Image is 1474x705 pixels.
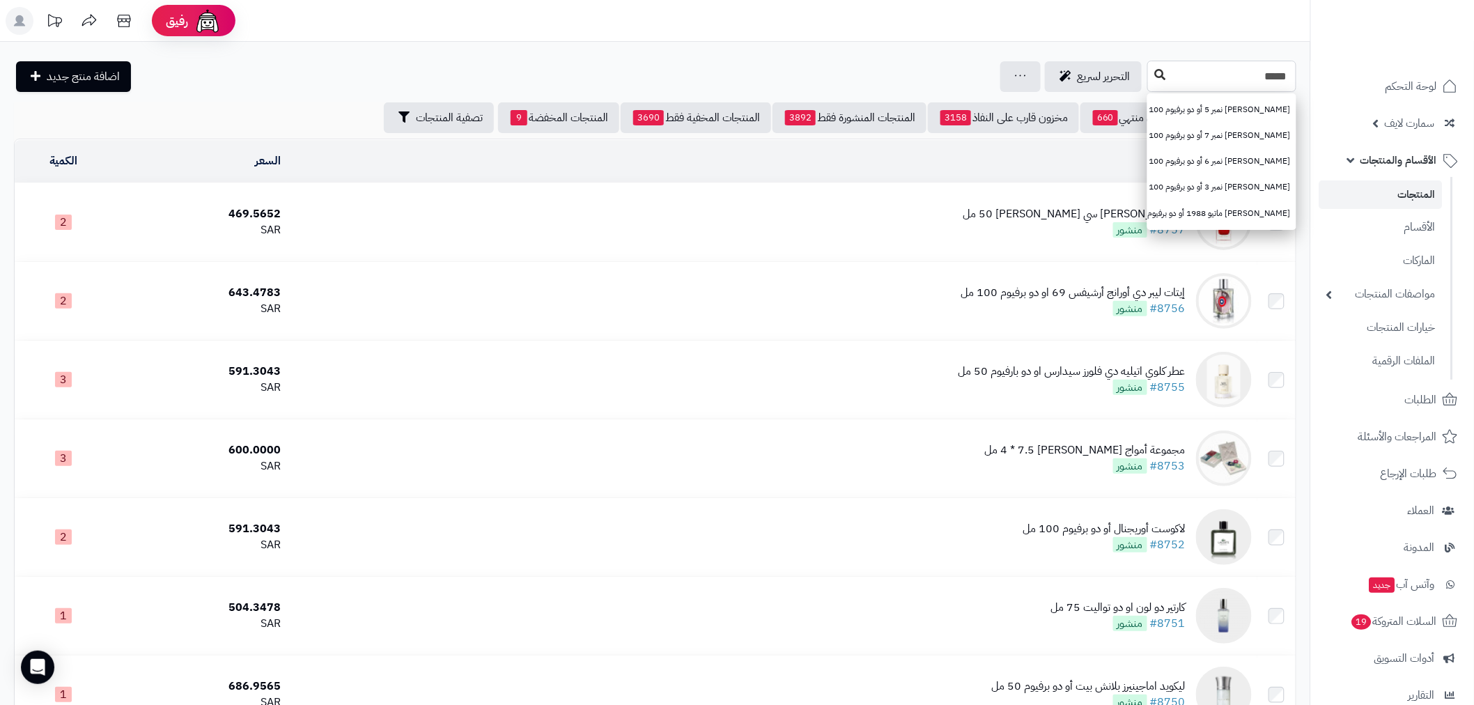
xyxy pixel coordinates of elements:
[194,7,222,35] img: ai-face.png
[1351,612,1437,631] span: السلات المتروكة
[1319,313,1443,343] a: خيارات المنتجات
[117,364,281,380] div: 591.3043
[1093,110,1118,125] span: 660
[117,222,281,238] div: SAR
[1368,575,1435,594] span: وآتس آب
[1408,501,1435,520] span: العملاء
[1385,114,1435,133] span: سمارت لايف
[117,458,281,474] div: SAR
[1319,568,1466,601] a: وآتس آبجديد
[1150,536,1186,553] a: #8752
[55,529,72,545] span: 2
[117,679,281,695] div: 686.9565
[1080,102,1188,133] a: مخزون منتهي660
[1196,588,1252,644] img: كارتير دو لون او دو تواليت 75 مل
[1319,346,1443,376] a: الملفات الرقمية
[384,102,494,133] button: تصفية المنتجات
[1113,616,1147,631] span: منشور
[49,153,77,169] a: الكمية
[55,215,72,230] span: 2
[1352,614,1372,630] span: 19
[166,13,188,29] span: رفيق
[961,285,1186,301] div: إيتات ليبر دي أورانج أرشيفس 69 او دو برفيوم 100 مل
[1360,150,1437,170] span: الأقسام والمنتجات
[1404,538,1435,557] span: المدونة
[117,537,281,553] div: SAR
[1113,537,1147,552] span: منشور
[37,7,72,38] a: تحديثات المنصة
[1196,431,1252,486] img: مجموعة أمواج رينيسانس 4 * 7.5 مل
[416,109,483,126] span: تصفية المنتجات
[1358,427,1437,447] span: المراجعات والأسئلة
[1147,201,1296,226] a: [PERSON_NAME] ماتيو 1988 أو دو برفيوم 100 مل
[1147,174,1296,200] a: [PERSON_NAME] نمبر 3 أو دو برفيوم 100 مل
[1150,615,1186,632] a: #8751
[55,293,72,309] span: 2
[785,110,816,125] span: 3892
[1319,212,1443,242] a: الأقسام
[255,153,281,169] a: السعر
[1374,649,1435,668] span: أدوات التسويق
[1150,458,1186,474] a: #8753
[117,616,281,632] div: SAR
[1319,383,1466,417] a: الطلبات
[511,110,527,125] span: 9
[992,679,1186,695] div: ليكويد اماجينيرز بلانش بيت أو دو برفيوم 50 مل
[1113,301,1147,316] span: منشور
[1045,61,1142,92] a: التحرير لسريع
[928,102,1079,133] a: مخزون قارب على النفاذ3158
[1113,458,1147,474] span: منشور
[1319,70,1466,103] a: لوحة التحكم
[1147,97,1296,123] a: [PERSON_NAME] نمبر 5 أو دو برفيوم 100 مل
[1405,390,1437,410] span: الطلبات
[1023,521,1186,537] div: لاكوست أوريجنال أو دو برفيوم 100 مل
[1077,68,1131,85] span: التحرير لسريع
[963,206,1186,222] div: [PERSON_NAME] سي [PERSON_NAME] 50 مل
[55,451,72,466] span: 3
[773,102,926,133] a: المنتجات المنشورة فقط3892
[55,608,72,623] span: 1
[1196,352,1252,408] img: عطر كلوي اتيليه دي فلورز سيدارس او دو بارفيوم 50 مل
[55,372,72,387] span: 3
[1319,531,1466,564] a: المدونة
[633,110,664,125] span: 3690
[1319,457,1466,490] a: طلبات الإرجاع
[1370,578,1395,593] span: جديد
[1381,464,1437,483] span: طلبات الإرجاع
[1196,273,1252,329] img: إيتات ليبر دي أورانج أرشيفس 69 او دو برفيوم 100 مل
[1196,509,1252,565] img: لاكوست أوريجنال أو دو برفيوم 100 مل
[1319,494,1466,527] a: العملاء
[21,651,54,684] div: Open Intercom Messenger
[1150,379,1186,396] a: #8755
[117,521,281,537] div: 591.3043
[1150,300,1186,317] a: #8756
[1319,642,1466,675] a: أدوات التسويق
[1147,148,1296,174] a: [PERSON_NAME] نمبر 6 أو دو برفيوم 100 مل
[117,442,281,458] div: 600.0000
[1113,222,1147,238] span: منشور
[117,285,281,301] div: 643.4783
[117,380,281,396] div: SAR
[117,600,281,616] div: 504.3478
[1113,380,1147,395] span: منشور
[1409,685,1435,705] span: التقارير
[940,110,971,125] span: 3158
[16,61,131,92] a: اضافة منتج جديد
[985,442,1186,458] div: مجموعة أمواج [PERSON_NAME] 4 * 7.5 مل
[117,301,281,317] div: SAR
[959,364,1186,380] div: عطر كلوي اتيليه دي فلورز سيدارس او دو بارفيوم 50 مل
[1319,180,1443,209] a: المنتجات
[1150,222,1186,238] a: #8757
[55,687,72,702] span: 1
[1147,123,1296,148] a: [PERSON_NAME] نمبر 7 أو دو برفيوم 100 مل
[1386,77,1437,96] span: لوحة التحكم
[621,102,771,133] a: المنتجات المخفية فقط3690
[1051,600,1186,616] div: كارتير دو لون او دو تواليت 75 مل
[1319,605,1466,638] a: السلات المتروكة19
[1319,420,1466,454] a: المراجعات والأسئلة
[47,68,120,85] span: اضافة منتج جديد
[1319,279,1443,309] a: مواصفات المنتجات
[498,102,619,133] a: المنتجات المخفضة9
[117,206,281,222] div: 469.5652
[1319,246,1443,276] a: الماركات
